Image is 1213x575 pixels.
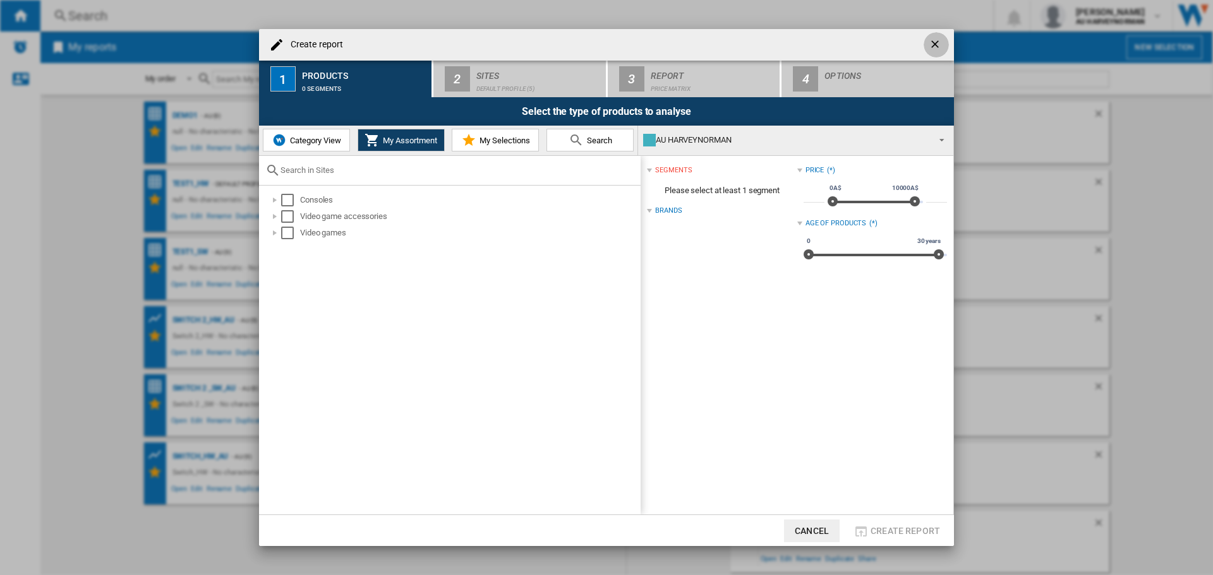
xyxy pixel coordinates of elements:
[300,210,639,223] div: Video game accessories
[272,133,287,148] img: wiser-icon-blue.png
[647,179,797,203] span: Please select at least 1 segment
[643,131,928,149] div: AU HARVEYNORMAN
[270,66,296,92] div: 1
[287,136,341,145] span: Category View
[433,61,607,97] button: 2 Sites Default profile (5)
[259,61,433,97] button: 1 Products 0 segments
[850,519,944,542] button: Create report
[619,66,644,92] div: 3
[445,66,470,92] div: 2
[929,38,944,53] ng-md-icon: getI18NText('BUTTONS.CLOSE_DIALOG')
[806,218,867,228] div: Age of products
[651,66,775,79] div: Report
[924,32,949,57] button: getI18NText('BUTTONS.CLOSE_DIALOG')
[476,79,601,92] div: Default profile (5)
[300,227,639,239] div: Video games
[380,136,437,145] span: My Assortment
[655,165,692,175] div: segments
[915,236,943,246] span: 30 years
[828,183,843,193] span: 0A$
[584,136,612,145] span: Search
[281,194,300,206] md-checkbox: Select
[452,129,539,151] button: My Selections
[805,236,812,246] span: 0
[284,39,343,51] h4: Create report
[302,79,426,92] div: 0 segments
[281,227,300,239] md-checkbox: Select
[890,183,920,193] span: 10000A$
[476,66,601,79] div: Sites
[824,66,949,79] div: Options
[302,66,426,79] div: Products
[871,526,940,536] span: Create report
[263,129,350,151] button: Category View
[793,66,818,92] div: 4
[784,519,840,542] button: Cancel
[782,61,954,97] button: 4 Options
[546,129,634,151] button: Search
[281,210,300,223] md-checkbox: Select
[655,206,682,216] div: Brands
[806,165,824,175] div: Price
[281,165,634,175] input: Search in Sites
[259,97,954,126] div: Select the type of products to analyse
[651,79,775,92] div: Price Matrix
[358,129,445,151] button: My Assortment
[300,194,639,206] div: Consoles
[608,61,782,97] button: 3 Report Price Matrix
[476,136,530,145] span: My Selections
